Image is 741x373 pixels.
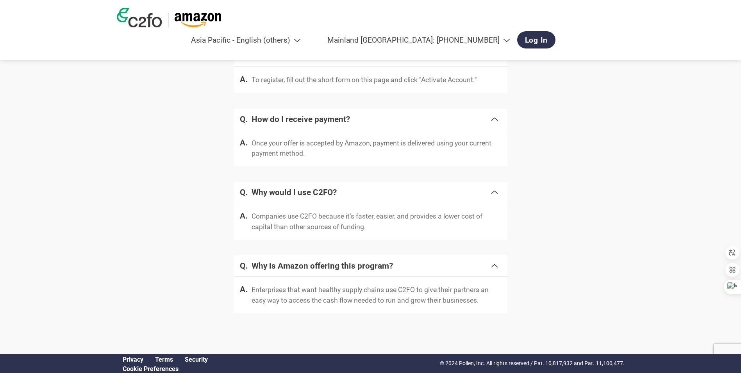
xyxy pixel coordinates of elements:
[252,261,490,271] h4: Why is Amazon offering this program?
[117,365,214,373] div: Open Cookie Preferences Modal
[123,365,179,373] a: Cookie Preferences, opens a dedicated popup modal window
[252,75,477,85] p: To register, fill out the short form on this page and click "Activate Account."
[517,31,556,48] a: Log In
[174,13,221,27] img: Amazon
[440,359,625,368] p: © 2024 Pollen, Inc. All rights reserved / Pat. 10,817,932 and Pat. 11,100,477.
[252,115,490,124] h4: How do I receive payment?
[252,138,502,159] p: Once your offer is accepted by Amazon, payment is delivered using your current payment method.
[252,285,502,305] p: Enterprises that want healthy supply chains use C2FO to give their partners an easy way to access...
[123,356,143,363] a: Privacy
[252,211,502,232] p: Companies use C2FO because it’s faster, easier, and provides a lower cost of capital than other s...
[185,356,208,363] a: Security
[117,8,162,27] img: c2fo logo
[252,188,490,197] h4: Why would I use C2FO?
[155,356,173,363] a: Terms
